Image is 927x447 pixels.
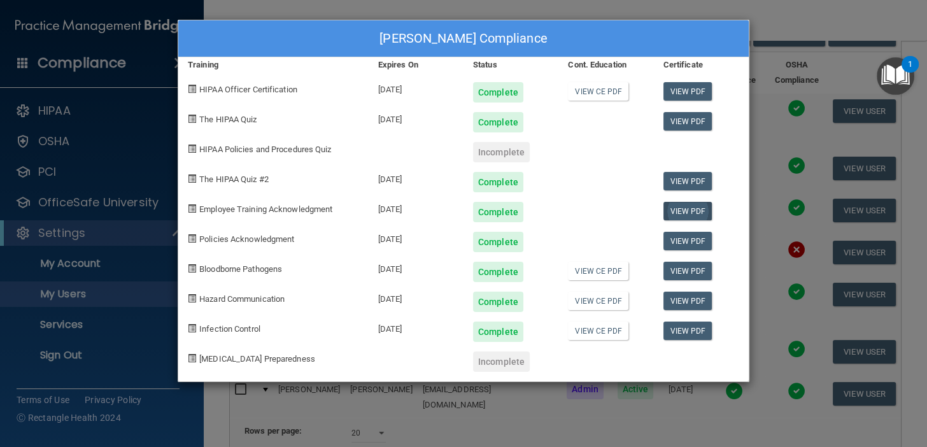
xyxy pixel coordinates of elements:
button: Open Resource Center, 1 new notification [877,57,914,95]
div: [DATE] [369,192,463,222]
div: Certificate [654,57,749,73]
div: Complete [473,292,523,312]
div: [DATE] [369,252,463,282]
div: Complete [473,82,523,103]
div: [DATE] [369,73,463,103]
span: Infection Control [199,324,260,334]
span: Hazard Communication [199,294,285,304]
div: Complete [473,112,523,132]
a: View PDF [663,172,712,190]
div: [DATE] [369,312,463,342]
div: Complete [473,232,523,252]
div: Complete [473,172,523,192]
span: The HIPAA Quiz #2 [199,174,269,184]
a: View PDF [663,262,712,280]
div: Cont. Education [558,57,653,73]
a: View PDF [663,82,712,101]
div: [DATE] [369,162,463,192]
a: View PDF [663,292,712,310]
a: View CE PDF [568,82,628,101]
span: Employee Training Acknowledgment [199,204,332,214]
div: Complete [473,322,523,342]
span: [MEDICAL_DATA] Preparedness [199,354,315,364]
a: View CE PDF [568,262,628,280]
div: Complete [473,202,523,222]
a: View PDF [663,202,712,220]
div: Incomplete [473,142,530,162]
a: View PDF [663,112,712,131]
span: Bloodborne Pathogens [199,264,282,274]
a: View CE PDF [568,322,628,340]
a: View PDF [663,232,712,250]
div: Expires On [369,57,463,73]
a: View CE PDF [568,292,628,310]
div: Status [463,57,558,73]
span: HIPAA Officer Certification [199,85,297,94]
div: Complete [473,262,523,282]
div: Incomplete [473,351,530,372]
div: [DATE] [369,282,463,312]
div: [PERSON_NAME] Compliance [178,20,749,57]
iframe: Drift Widget Chat Controller [707,381,912,432]
div: 1 [908,64,912,81]
span: Policies Acknowledgment [199,234,294,244]
a: View PDF [663,322,712,340]
div: [DATE] [369,222,463,252]
div: [DATE] [369,103,463,132]
div: Training [178,57,369,73]
span: HIPAA Policies and Procedures Quiz [199,145,331,154]
span: The HIPAA Quiz [199,115,257,124]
